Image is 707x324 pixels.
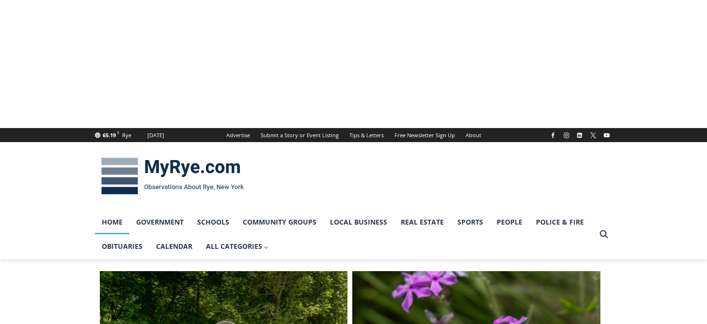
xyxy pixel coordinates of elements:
a: Local Business [323,210,394,234]
a: Linkedin [574,130,585,141]
a: Free Newsletter Sign Up [389,128,460,142]
a: Submit a Story or Event Listing [255,128,344,142]
a: Instagram [561,130,572,141]
a: Schools [190,210,236,234]
a: Tips & Letters [344,128,389,142]
div: Rye [122,131,131,140]
span: 65.19 [103,131,116,139]
span: All Categories [206,241,269,252]
span: F [117,130,119,135]
a: X [587,130,599,141]
button: View Search Form [595,226,613,243]
div: [DATE] [147,131,164,140]
nav: Secondary Navigation [221,128,487,142]
a: About [460,128,487,142]
a: People [490,210,529,234]
a: All Categories [199,234,276,259]
a: Advertise [221,128,255,142]
a: YouTube [601,130,613,141]
a: Obituaries [95,234,149,259]
a: Police & Fire [529,210,591,234]
a: Calendar [149,234,199,259]
a: Home [95,210,129,234]
a: Government [129,210,190,234]
a: Facebook [547,130,559,141]
a: Community Groups [236,210,323,234]
nav: Primary Navigation [95,210,595,259]
a: Sports [451,210,490,234]
a: Real Estate [394,210,451,234]
img: MyRye.com [95,151,250,201]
